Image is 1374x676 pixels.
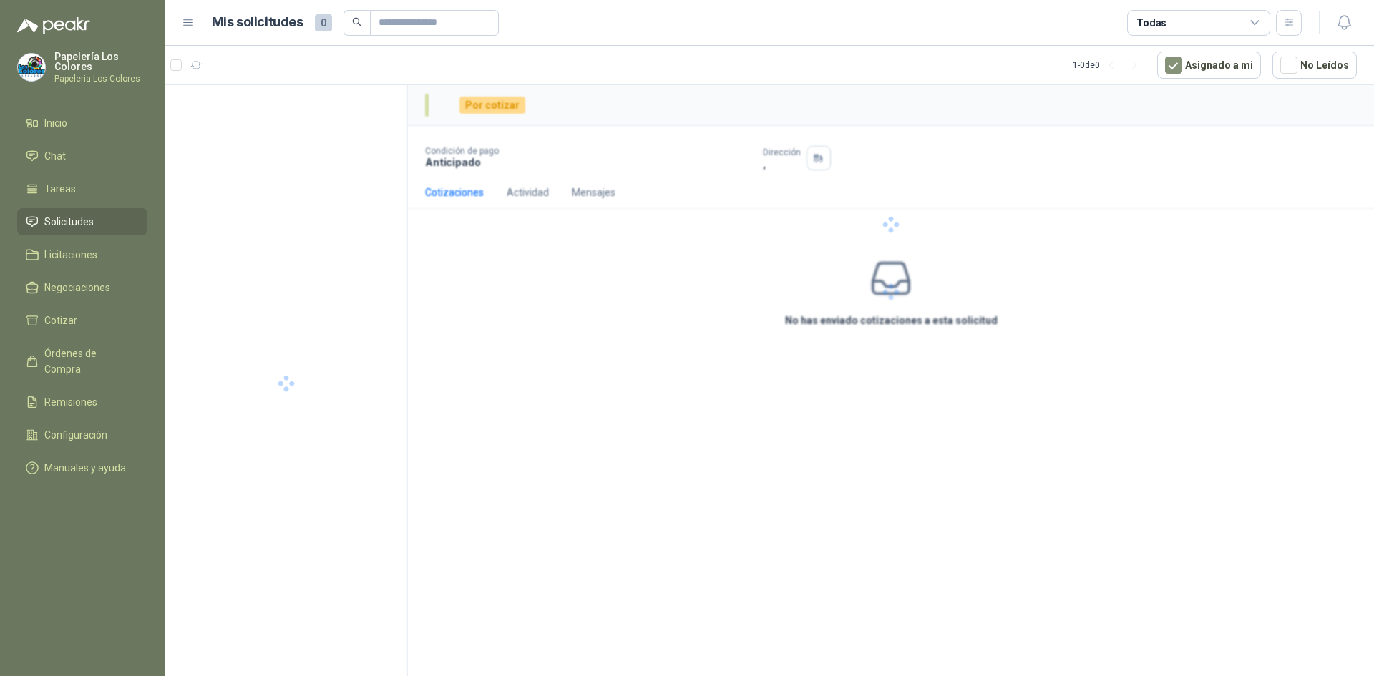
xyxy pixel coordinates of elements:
[44,460,126,476] span: Manuales y ayuda
[212,12,303,33] h1: Mis solicitudes
[17,454,147,481] a: Manuales y ayuda
[44,214,94,230] span: Solicitudes
[17,340,147,383] a: Órdenes de Compra
[1157,52,1261,79] button: Asignado a mi
[17,142,147,170] a: Chat
[44,181,76,197] span: Tareas
[17,307,147,334] a: Cotizar
[17,175,147,202] a: Tareas
[1272,52,1357,79] button: No Leídos
[17,208,147,235] a: Solicitudes
[17,274,147,301] a: Negociaciones
[18,54,45,81] img: Company Logo
[1073,54,1146,77] div: 1 - 0 de 0
[44,247,97,263] span: Licitaciones
[17,388,147,416] a: Remisiones
[54,74,147,83] p: Papeleria Los Colores
[44,394,97,410] span: Remisiones
[44,427,107,443] span: Configuración
[44,115,67,131] span: Inicio
[44,280,110,295] span: Negociaciones
[17,421,147,449] a: Configuración
[17,17,90,34] img: Logo peakr
[17,241,147,268] a: Licitaciones
[54,52,147,72] p: Papelería Los Colores
[315,14,332,31] span: 0
[44,313,77,328] span: Cotizar
[44,148,66,164] span: Chat
[17,109,147,137] a: Inicio
[352,17,362,27] span: search
[1136,15,1166,31] div: Todas
[44,346,134,377] span: Órdenes de Compra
